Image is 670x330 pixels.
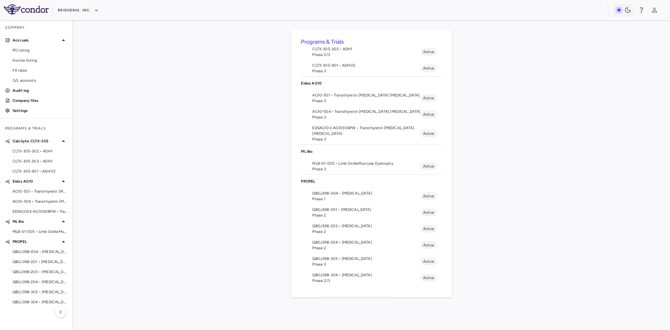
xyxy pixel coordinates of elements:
[301,149,442,154] p: ML Bio
[421,49,437,55] span: Active
[301,188,442,204] li: QBGJ398-004 • [MEDICAL_DATA]Phase 1Active
[13,229,67,234] span: MLB-01-005 • Limb GirdleMuscular Dystrophy
[313,212,421,218] span: Phase 2
[301,237,442,253] li: QBGJ398-204 • [MEDICAL_DATA]Phase 2Active
[13,88,67,93] p: Audit log
[13,58,67,63] span: Invoice listing
[58,5,99,15] button: BridgeBio, Inc.
[313,166,421,172] span: Phase 3
[313,46,421,52] span: CLTX-305-303 • ADH1
[313,278,421,283] span: Phase 2/3
[313,229,421,234] span: Phase 2
[313,207,421,212] span: QBGJ398-201 • [MEDICAL_DATA]
[301,106,442,123] li: AG10-504 • Transthyretin [MEDICAL_DATA] [MEDICAL_DATA]Phase 3Active
[313,52,421,58] span: Phase 2/3
[313,190,421,196] span: QBGJ398-004 • [MEDICAL_DATA]
[313,68,421,74] span: Phase 3
[421,95,437,101] span: Active
[13,279,67,285] span: QBGJ398-204 • [MEDICAL_DATA]
[421,259,437,264] span: Active
[301,90,442,106] li: AG10-501 • Transthyretin [MEDICAL_DATA] [MEDICAL_DATA]Phase 3Active
[13,189,67,194] span: AG10-501 • Transthyretin [MEDICAL_DATA] [MEDICAL_DATA]
[301,253,442,270] li: QBGJ398-303 • [MEDICAL_DATA]Phase 3Active
[301,60,442,76] li: CLTX-305-901 • ADH1/2Phase 3Active
[13,289,67,295] span: QBGJ398-303 • [MEDICAL_DATA]
[313,261,421,267] span: Phase 3
[301,158,442,174] li: MLB-01-005 • Limb GirdleMuscular DystrophyPhase 3Active
[13,269,67,275] span: QBGJ398-203 • [MEDICAL_DATA]
[313,239,421,245] span: QBGJ398-204 • [MEDICAL_DATA]
[301,44,442,60] li: CLTX-305-303 • ADH1Phase 2/3Active
[13,98,67,103] p: Company files
[13,37,60,43] p: Accruals
[313,245,421,251] span: Phase 2
[301,175,442,188] div: PROPEL
[13,68,67,73] span: FX rates
[313,125,421,136] span: EDSAG103-AG10304PW • Transthyretin [MEDICAL_DATA] [MEDICAL_DATA]
[301,179,442,184] p: PROPEL
[421,112,437,117] span: Active
[301,221,442,237] li: QBGJ398-203 • [MEDICAL_DATA]Phase 2Active
[421,242,437,248] span: Active
[301,77,442,90] div: Eidos AG10
[301,123,442,145] li: EDSAG103-AG10304PW • Transthyretin [MEDICAL_DATA] [MEDICAL_DATA]Phase 3Active
[13,259,67,265] span: QBGJ398-201 • [MEDICAL_DATA]
[13,138,60,144] p: Calcilytix CLTX-305
[301,204,442,221] li: QBGJ398-201 • [MEDICAL_DATA]Phase 2Active
[313,223,421,229] span: QBGJ398-203 • [MEDICAL_DATA]
[301,270,442,286] li: QBGJ398-304 • [MEDICAL_DATA]Phase 2/3Active
[421,163,437,169] span: Active
[313,136,421,142] span: Phase 3
[313,92,421,98] span: AG10-501 • Transthyretin [MEDICAL_DATA] [MEDICAL_DATA]
[13,158,67,164] span: CLTX-305-303 • ADH1
[301,80,442,86] p: Eidos AG10
[13,219,60,224] p: ML Bio
[13,239,60,245] p: PROPEL
[13,148,67,154] span: CLTX-305-302 • ADH1
[421,65,437,71] span: Active
[313,161,421,166] span: MLB-01-005 • Limb GirdleMuscular Dystrophy
[13,209,67,214] span: EDSAG103-AG10304PW • Transthyretin [MEDICAL_DATA] [MEDICAL_DATA]
[4,4,49,14] img: logo-full-SnFGN8VE.png
[13,108,67,113] p: Settings
[13,168,67,174] span: CLTX-305-901 • ADH1/2
[313,109,421,114] span: AG10-504 • Transthyretin [MEDICAL_DATA] [MEDICAL_DATA]
[13,47,67,53] span: PO listing
[421,226,437,232] span: Active
[13,179,60,184] p: Eidos AG10
[313,63,421,68] span: CLTX-305-901 • ADH1/2
[313,272,421,278] span: QBGJ398-304 • [MEDICAL_DATA]
[13,299,67,305] span: QBGJ398-304 • [MEDICAL_DATA]
[301,38,442,46] h6: Programs & Trials
[313,196,421,202] span: Phase 1
[13,199,67,204] span: AG10-504 • Transthyretin [MEDICAL_DATA] [MEDICAL_DATA]
[421,210,437,215] span: Active
[13,78,67,83] span: G/L accounts
[13,249,67,255] span: QBGJ398-004 • [MEDICAL_DATA]
[301,145,442,158] div: ML Bio
[313,114,421,120] span: Phase 3
[421,193,437,199] span: Active
[421,275,437,281] span: Active
[313,256,421,261] span: QBGJ398-303 • [MEDICAL_DATA]
[421,131,437,136] span: Active
[313,98,421,104] span: Phase 3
